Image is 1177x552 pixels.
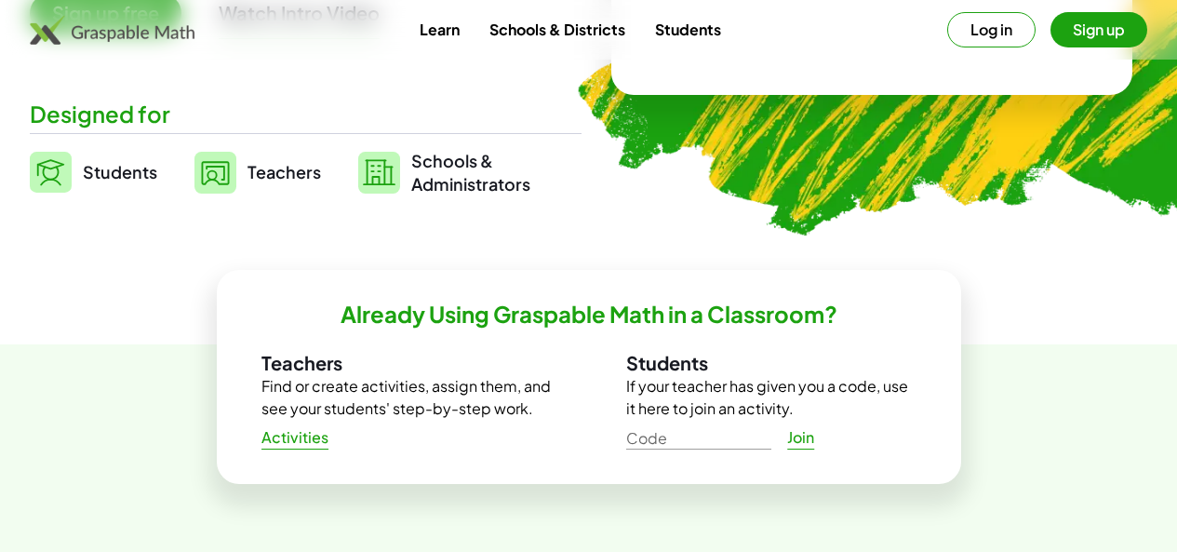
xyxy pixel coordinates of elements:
a: Activities [247,421,344,454]
a: Students [640,12,736,47]
span: Join [787,428,815,448]
button: Log in [947,12,1036,47]
img: svg%3e [358,152,400,194]
a: Join [771,421,831,454]
span: Activities [261,428,329,448]
h3: Students [626,351,916,375]
h2: Already Using Graspable Math in a Classroom? [341,300,837,329]
span: Schools & Administrators [411,149,530,195]
a: Schools &Administrators [358,149,530,195]
button: Sign up [1050,12,1147,47]
p: Find or create activities, assign them, and see your students' step-by-step work. [261,375,552,420]
a: Students [30,149,157,195]
a: Learn [405,12,475,47]
img: svg%3e [30,152,72,193]
a: Schools & Districts [475,12,640,47]
a: Teachers [194,149,321,195]
img: svg%3e [194,152,236,194]
span: Teachers [247,161,321,182]
h3: Teachers [261,351,552,375]
div: Designed for [30,99,582,129]
span: Students [83,161,157,182]
p: If your teacher has given you a code, use it here to join an activity. [626,375,916,420]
